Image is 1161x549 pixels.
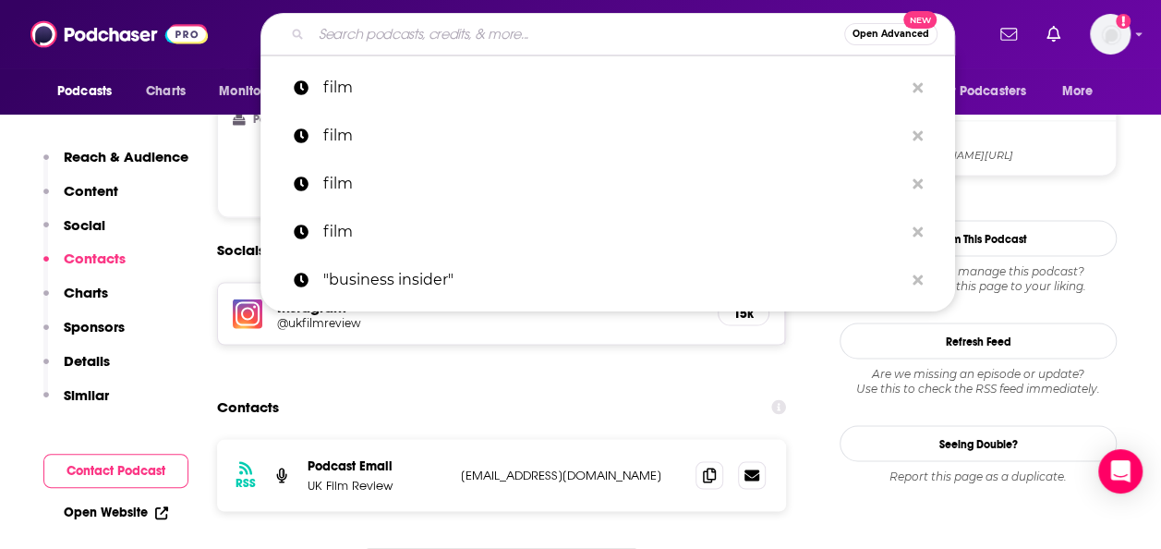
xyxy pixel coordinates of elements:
[64,505,168,520] a: Open Website
[219,79,284,104] span: Monitoring
[64,386,109,404] p: Similar
[64,318,125,335] p: Sponsors
[64,148,188,165] p: Reach & Audience
[323,208,903,256] p: film
[43,182,118,216] button: Content
[323,256,903,304] p: "business insider"
[43,284,108,318] button: Charts
[233,299,262,328] img: iconImage
[840,220,1117,256] button: Claim This Podcast
[217,232,265,267] h2: Socials
[217,389,279,424] h2: Contacts
[323,160,903,208] p: film
[840,263,1117,293] div: Claim and edit this page to your liking.
[1098,449,1143,494] div: Open Intercom Messenger
[146,79,186,104] span: Charts
[993,18,1024,50] a: Show notifications dropdown
[840,323,1117,359] button: Refresh Feed
[894,149,1108,163] span: instagram.com/ukfilmreview
[260,160,955,208] a: film
[260,64,955,112] a: film
[925,74,1053,109] button: open menu
[937,79,1026,104] span: For Podcasters
[894,131,1108,148] span: Instagram
[260,256,955,304] a: "business insider"
[260,13,955,55] div: Search podcasts, credits, & more...
[260,208,955,256] a: film
[323,112,903,160] p: film
[64,182,118,200] p: Content
[311,19,844,49] input: Search podcasts, credits, & more...
[43,454,188,488] button: Contact Podcast
[323,64,903,112] p: film
[840,469,1117,483] div: Report this page as a duplicate.
[308,477,446,493] p: UK Film Review
[840,425,1117,461] a: Seeing Double?
[44,74,136,109] button: open menu
[43,250,126,284] button: Contacts
[260,112,955,160] a: film
[206,74,308,109] button: open menu
[308,457,446,473] p: Podcast Email
[253,113,323,126] h2: Political Skew
[43,148,188,182] button: Reach & Audience
[1039,18,1068,50] a: Show notifications dropdown
[840,263,1117,278] span: Do you host or manage this podcast?
[1090,14,1131,55] button: Show profile menu
[64,216,105,234] p: Social
[1116,14,1131,29] svg: Add a profile image
[64,284,108,301] p: Charts
[43,352,110,386] button: Details
[733,305,754,321] h5: 15k
[840,366,1117,396] div: Are we missing an episode or update? Use this to check the RSS feed immediately.
[43,216,105,250] button: Social
[277,315,703,329] a: @ukfilmreview
[277,315,573,329] h5: @ukfilmreview
[903,11,937,29] span: New
[236,475,256,490] h3: RSS
[844,23,937,45] button: Open AdvancedNew
[43,318,125,352] button: Sponsors
[57,79,112,104] span: Podcasts
[43,386,109,421] button: Similar
[461,467,681,482] p: [EMAIL_ADDRESS][DOMAIN_NAME]
[134,74,197,109] a: Charts
[853,30,929,39] span: Open Advanced
[1090,14,1131,55] span: Logged in as SusanHershberg
[1062,79,1094,104] span: More
[64,352,110,370] p: Details
[1090,14,1131,55] img: User Profile
[30,17,208,52] img: Podchaser - Follow, Share and Rate Podcasts
[1049,74,1117,109] button: open menu
[848,128,1108,167] a: Instagram[DOMAIN_NAME][URL]
[64,250,126,267] p: Contacts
